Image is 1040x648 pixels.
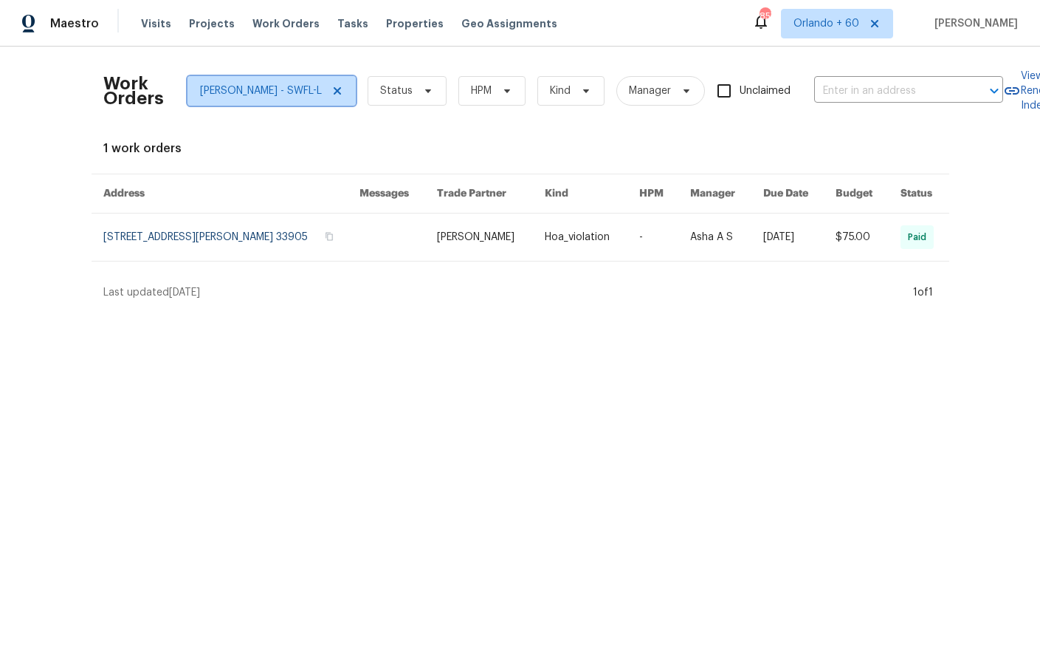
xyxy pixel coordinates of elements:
input: Enter in an address [814,80,962,103]
span: Properties [386,16,444,31]
td: Hoa_violation [533,214,627,262]
h2: Work Orders [103,76,164,106]
span: [PERSON_NAME] - SWFL-L [200,83,322,98]
th: HPM [627,174,678,214]
span: HPM [471,83,492,98]
span: Orlando + 60 [793,16,859,31]
th: Trade Partner [425,174,533,214]
td: [PERSON_NAME] [425,214,533,262]
span: Unclaimed [740,83,791,99]
div: Last updated [103,285,909,300]
span: [PERSON_NAME] [929,16,1018,31]
button: Open [984,81,1005,101]
button: Copy Address [323,230,336,243]
span: Visits [141,16,171,31]
span: Geo Assignments [461,16,557,31]
span: Manager [629,83,671,98]
div: 1 work orders [103,141,937,156]
span: Kind [550,83,571,98]
th: Status [889,174,949,214]
span: [DATE] [169,287,200,298]
td: - [627,214,678,262]
th: Kind [533,174,627,214]
span: Tasks [337,18,368,29]
th: Due Date [751,174,824,214]
th: Manager [678,174,751,214]
span: Status [380,83,413,98]
div: 1 of 1 [913,285,933,300]
span: Maestro [50,16,99,31]
span: Projects [189,16,235,31]
div: 857 [760,9,770,24]
span: Work Orders [252,16,320,31]
th: Address [92,174,348,214]
td: Asha A S [678,214,751,262]
th: Messages [348,174,425,214]
th: Budget [824,174,888,214]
